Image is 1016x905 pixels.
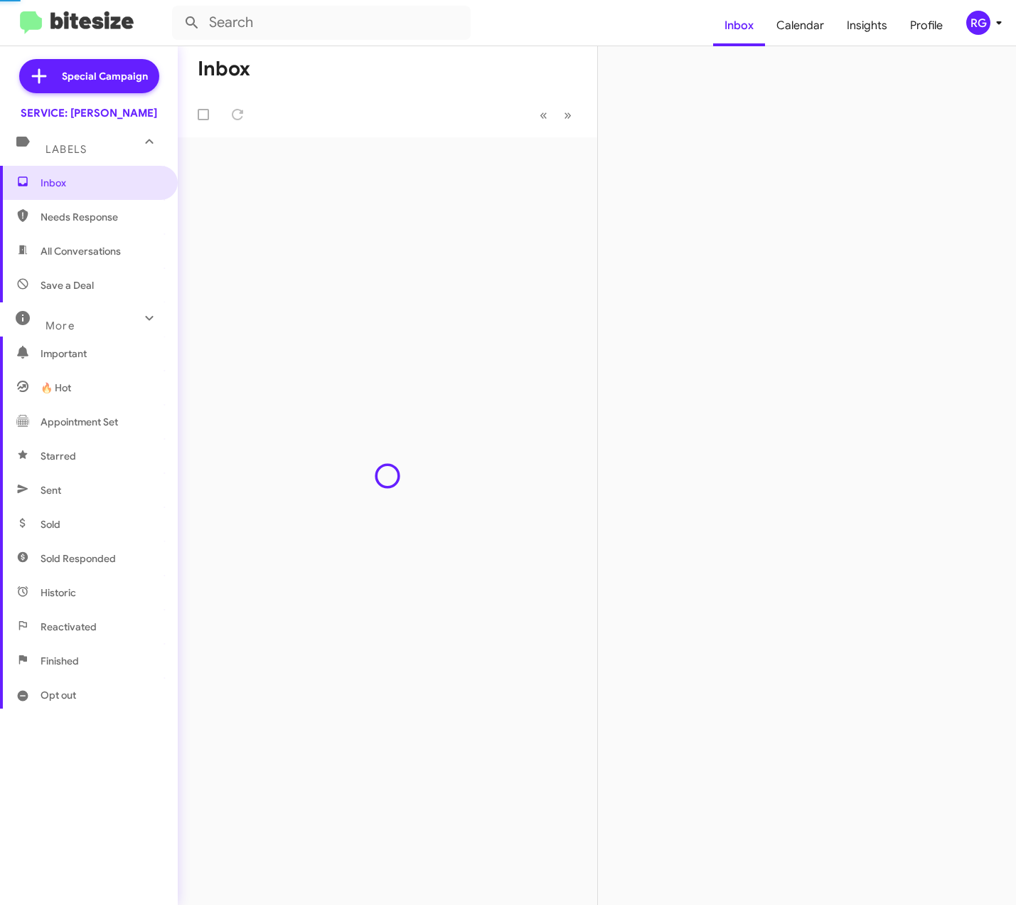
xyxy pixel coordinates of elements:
[41,244,121,258] span: All Conversations
[46,143,87,156] span: Labels
[966,11,990,35] div: RG
[540,106,547,124] span: «
[564,106,572,124] span: »
[41,517,60,531] span: Sold
[41,176,161,190] span: Inbox
[531,100,556,129] button: Previous
[62,69,148,83] span: Special Campaign
[41,278,94,292] span: Save a Deal
[41,483,61,497] span: Sent
[41,586,76,600] span: Historic
[41,551,116,566] span: Sold Responded
[172,6,471,40] input: Search
[41,346,161,361] span: Important
[41,449,76,463] span: Starred
[532,100,580,129] nav: Page navigation example
[41,381,71,395] span: 🔥 Hot
[555,100,580,129] button: Next
[198,58,250,80] h1: Inbox
[41,415,118,429] span: Appointment Set
[954,11,1000,35] button: RG
[899,5,954,46] a: Profile
[19,59,159,93] a: Special Campaign
[41,654,79,668] span: Finished
[765,5,835,46] a: Calendar
[713,5,765,46] a: Inbox
[41,620,97,634] span: Reactivated
[41,688,76,702] span: Opt out
[46,319,75,332] span: More
[835,5,899,46] a: Insights
[41,210,161,224] span: Needs Response
[21,106,157,120] div: SERVICE: [PERSON_NAME]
